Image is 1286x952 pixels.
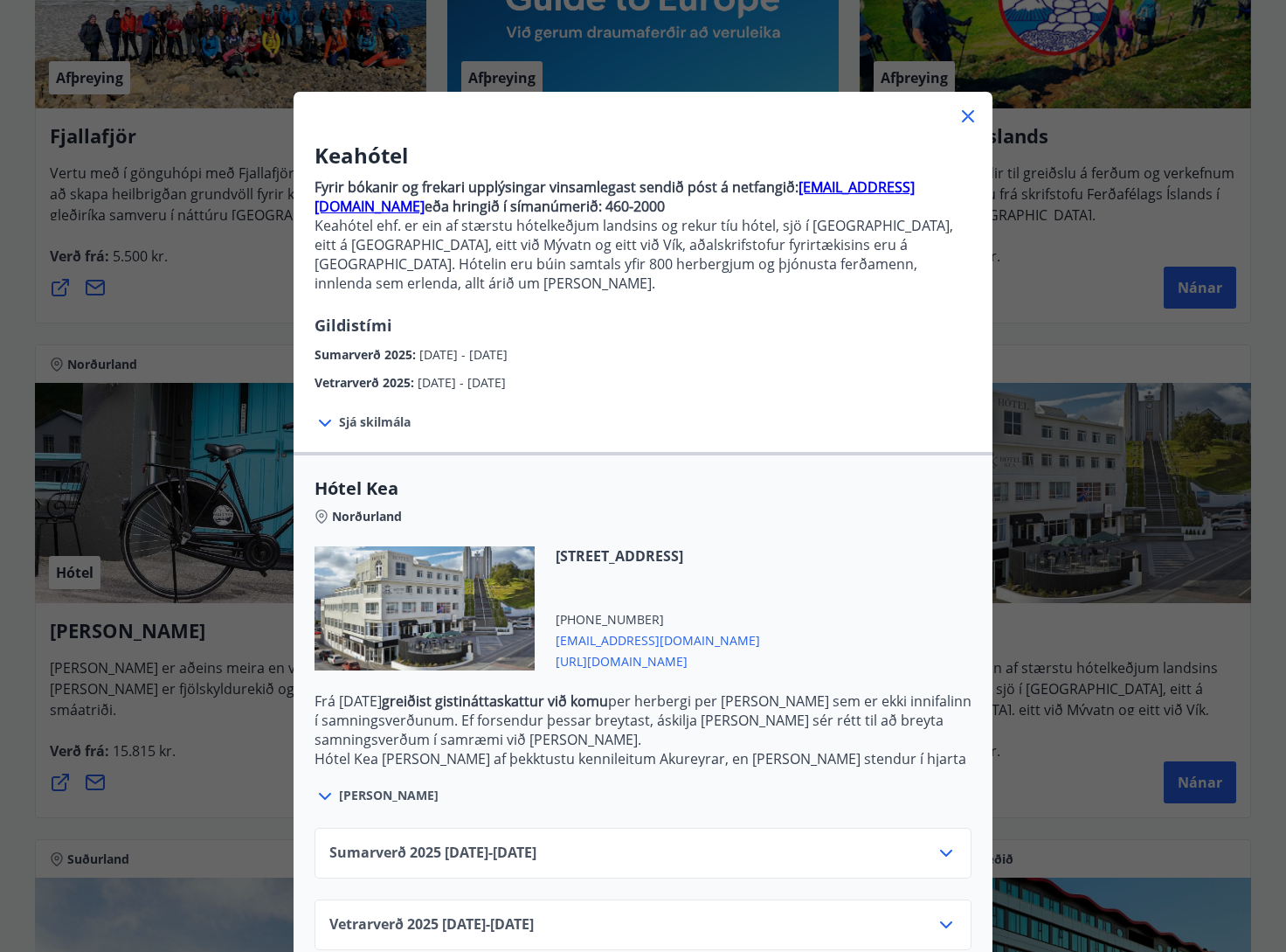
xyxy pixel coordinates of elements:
[329,914,534,935] span: Vetrarverð 2025 [DATE] - [DATE]
[556,629,760,650] span: [EMAIL_ADDRESS][DOMAIN_NAME]
[315,346,419,363] span: Sumarverð 2025 :
[329,843,536,864] span: Sumarverð 2025 [DATE] - [DATE]
[556,546,760,566] span: [STREET_ADDRESS]
[339,787,439,804] span: [PERSON_NAME]
[315,691,971,749] p: Frá [DATE] per herbergi per [PERSON_NAME] sem er ekki innifalinn í samningsverðunum. Ef forsendur...
[556,650,760,671] span: [URL][DOMAIN_NAME]
[315,315,392,336] span: Gildistími
[332,508,402,525] span: Norðurland
[382,691,608,711] strong: greiðist gistináttaskattur við komu
[419,346,508,363] span: [DATE] - [DATE]
[315,216,971,293] p: Keahótel ehf. er ein af stærstu hótelkeðjum landsins og rekur tíu hótel, sjö í [GEOGRAPHIC_DATA],...
[315,177,799,197] strong: Fyrir bókanir og frekari upplýsingar vinsamlegast sendið póst á netfangið:
[315,141,971,170] h3: Keahótel
[315,749,971,826] p: Hótel Kea [PERSON_NAME] af þekktustu kennileitum Akureyrar, en [PERSON_NAME] stendur í hjarta mið...
[556,611,760,629] span: [PHONE_NUMBER]
[339,413,411,431] span: Sjá skilmála
[315,177,915,216] a: [EMAIL_ADDRESS][DOMAIN_NAME]
[418,374,506,391] span: [DATE] - [DATE]
[425,197,665,216] strong: eða hringið í símanúmerið: 460-2000
[315,374,418,391] span: Vetrarverð 2025 :
[315,476,971,501] span: Hótel Kea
